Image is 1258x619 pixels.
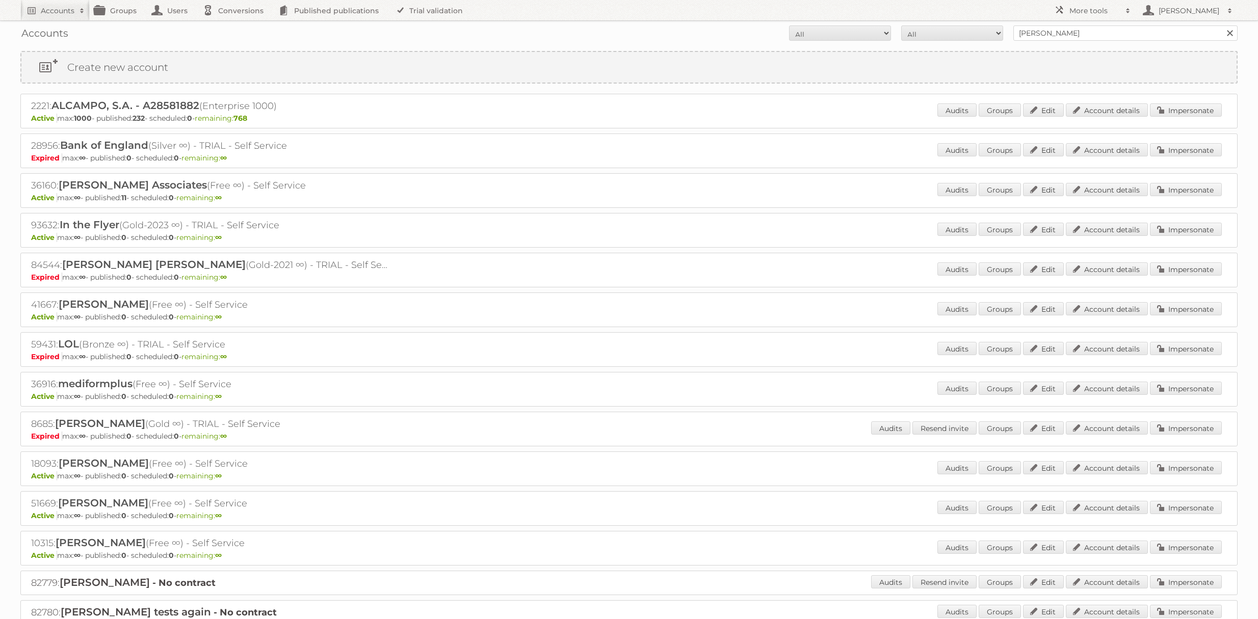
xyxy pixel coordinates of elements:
[1023,575,1064,588] a: Edit
[31,312,57,321] span: Active
[215,392,222,401] strong: ∞
[1150,143,1222,156] a: Impersonate
[1150,302,1222,315] a: Impersonate
[176,392,222,401] span: remaining:
[1066,461,1148,474] a: Account details
[31,392,57,401] span: Active
[979,103,1021,117] a: Groups
[74,233,81,242] strong: ∞
[79,153,86,163] strong: ∞
[74,114,92,123] strong: 1000
[74,312,81,321] strong: ∞
[1023,223,1064,236] a: Edit
[181,352,227,361] span: remaining:
[1066,183,1148,196] a: Account details
[21,52,1237,83] a: Create new account
[31,417,388,430] h2: 8685: (Gold ∞) - TRIAL - Self Service
[1023,183,1064,196] a: Edit
[169,471,174,480] strong: 0
[133,114,145,123] strong: 232
[31,153,62,163] span: Expired
[31,114,1227,123] p: max: - published: - scheduled: -
[31,378,388,391] h2: 36916: (Free ∞) - Self Service
[937,103,977,117] a: Audits
[174,352,179,361] strong: 0
[979,501,1021,514] a: Groups
[31,114,57,123] span: Active
[1150,382,1222,395] a: Impersonate
[58,378,133,390] span: mediformplus
[61,606,211,618] span: [PERSON_NAME] tests again
[174,153,179,163] strong: 0
[979,143,1021,156] a: Groups
[1066,262,1148,276] a: Account details
[176,471,222,480] span: remaining:
[912,575,977,588] a: Resend invite
[169,233,174,242] strong: 0
[121,551,126,560] strong: 0
[1023,461,1064,474] a: Edit
[1066,605,1148,618] a: Account details
[31,153,1227,163] p: max: - published: - scheduled: -
[176,312,222,321] span: remaining:
[215,471,222,480] strong: ∞
[31,258,388,272] h2: 84544: (Gold-2021 ∞) - TRIAL - Self Service
[937,143,977,156] a: Audits
[31,352,62,361] span: Expired
[79,273,86,282] strong: ∞
[937,183,977,196] a: Audits
[979,342,1021,355] a: Groups
[1023,605,1064,618] a: Edit
[31,179,388,192] h2: 36160: (Free ∞) - Self Service
[979,183,1021,196] a: Groups
[979,541,1021,554] a: Groups
[1023,262,1064,276] a: Edit
[79,432,86,441] strong: ∞
[31,273,1227,282] p: max: - published: - scheduled: -
[979,302,1021,315] a: Groups
[1023,143,1064,156] a: Edit
[121,471,126,480] strong: 0
[215,233,222,242] strong: ∞
[174,273,179,282] strong: 0
[215,312,222,321] strong: ∞
[121,392,126,401] strong: 0
[1069,6,1120,16] h2: More tools
[74,193,81,202] strong: ∞
[1023,302,1064,315] a: Edit
[1150,342,1222,355] a: Impersonate
[31,139,388,152] h2: 28956: (Silver ∞) - TRIAL - Self Service
[1066,382,1148,395] a: Account details
[979,382,1021,395] a: Groups
[1023,382,1064,395] a: Edit
[31,273,62,282] span: Expired
[126,273,132,282] strong: 0
[60,139,148,151] span: Bank of England
[74,511,81,520] strong: ∞
[169,312,174,321] strong: 0
[31,193,1227,202] p: max: - published: - scheduled: -
[126,352,132,361] strong: 0
[121,312,126,321] strong: 0
[979,605,1021,618] a: Groups
[1150,575,1222,588] a: Impersonate
[62,258,246,271] span: [PERSON_NAME] [PERSON_NAME]
[31,432,1227,441] p: max: - published: - scheduled: -
[31,511,57,520] span: Active
[220,432,227,441] strong: ∞
[31,471,57,480] span: Active
[1023,541,1064,554] a: Edit
[1150,262,1222,276] a: Impersonate
[1156,6,1222,16] h2: [PERSON_NAME]
[121,511,126,520] strong: 0
[937,262,977,276] a: Audits
[31,99,388,113] h2: 2221: (Enterprise 1000)
[31,193,57,202] span: Active
[51,99,199,112] span: ALCAMPO, S.A. - A28581882
[169,511,174,520] strong: 0
[60,576,150,588] span: [PERSON_NAME]
[220,273,227,282] strong: ∞
[1066,501,1148,514] a: Account details
[215,193,222,202] strong: ∞
[220,153,227,163] strong: ∞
